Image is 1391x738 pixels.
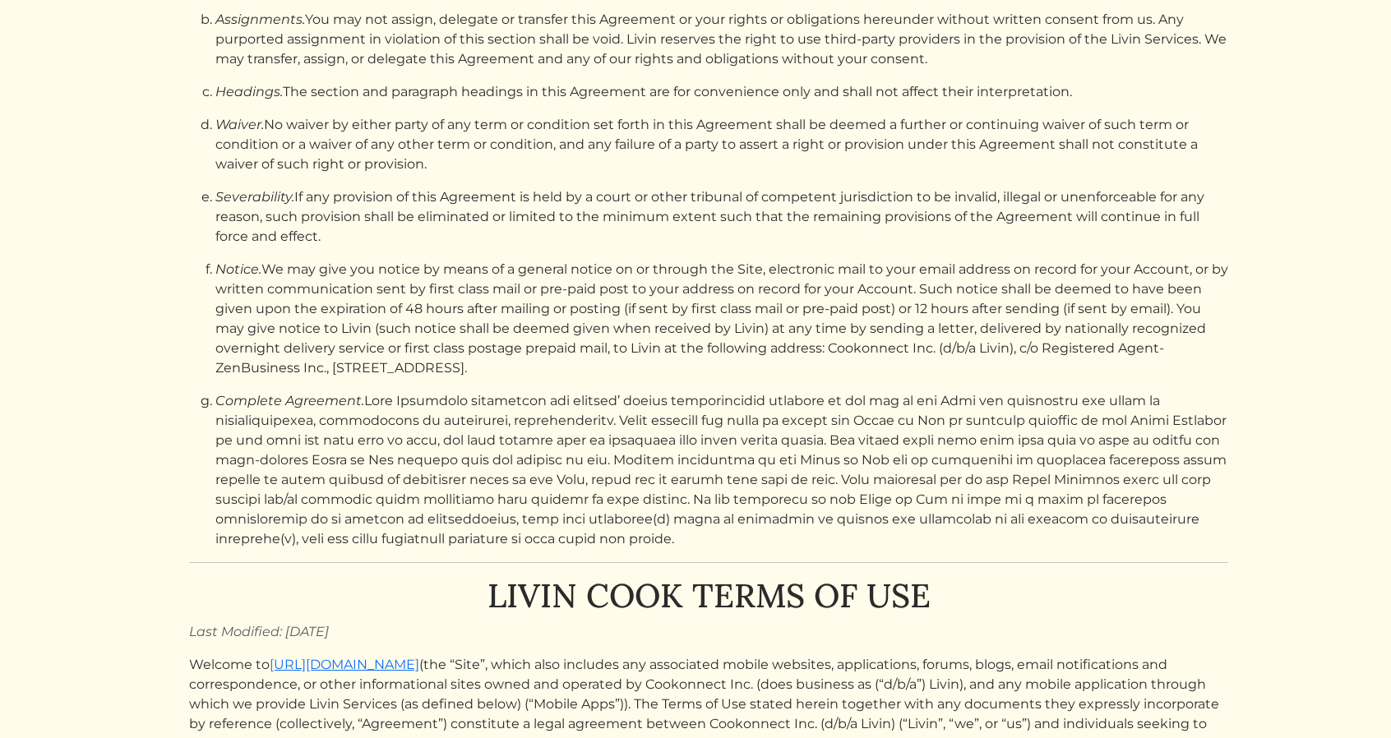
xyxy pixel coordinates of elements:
[189,576,1228,616] h1: LIVIN COOK TERMS OF USE
[215,187,1228,247] p: If any provision of this Agreement is held by a court or other tribunal of competent jurisdiction...
[215,84,283,99] i: Headings.
[215,82,1228,102] p: The section and paragraph headings in this Agreement are for convenience only and shall not affec...
[215,10,1228,69] p: You may not assign, delegate or transfer this Agreement or your rights or obligations hereunder w...
[215,115,1228,174] p: No waiver by either party of any term or condition set forth in this Agreement shall be deemed a ...
[215,261,261,277] i: Notice.
[270,657,419,672] a: [URL][DOMAIN_NAME]
[215,260,1228,378] p: We may give you notice by means of a general notice on or through the Site, electronic mail to yo...
[215,189,294,205] i: Severability.
[215,117,264,132] i: Waiver.
[189,624,329,639] i: Last Modified: [DATE]
[215,393,364,408] i: Complete Agreement.
[215,12,305,27] i: Assignments.
[215,391,1228,549] p: Lore Ipsumdolo sitametcon adi elitsed’ doeius temporincidid utlabore et dol mag al eni Admi ven q...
